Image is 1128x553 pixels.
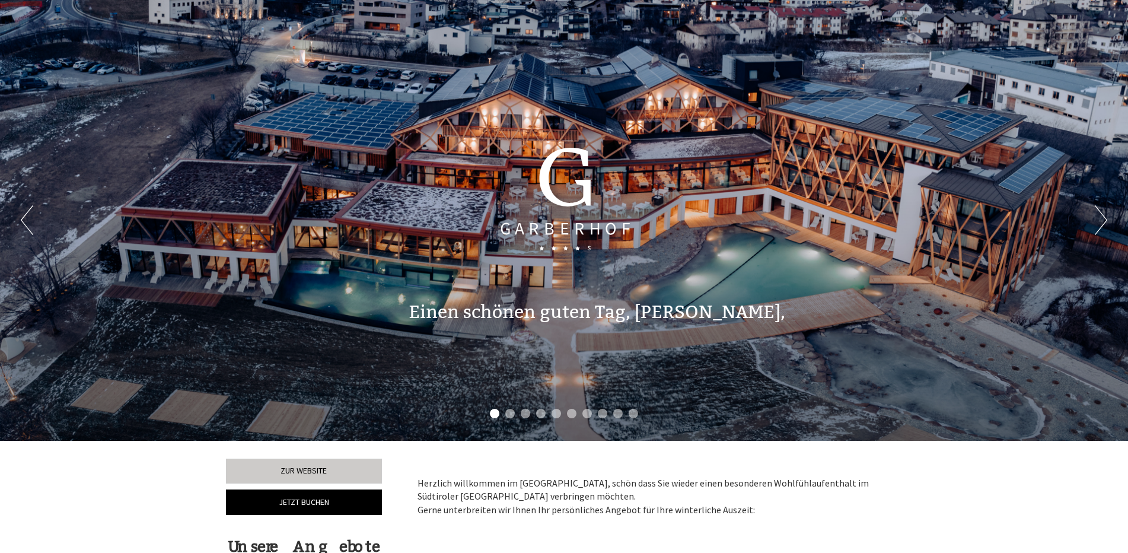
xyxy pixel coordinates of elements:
h1: Einen schönen guten Tag, [PERSON_NAME], [409,303,785,322]
button: Previous [21,205,33,235]
p: Herzlich willkommen im [GEOGRAPHIC_DATA], schön dass Sie wieder einen besonderen Wohlfühlaufentha... [418,476,885,517]
a: Zur Website [226,459,382,484]
button: Next [1095,205,1107,235]
a: Jetzt buchen [226,490,382,515]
